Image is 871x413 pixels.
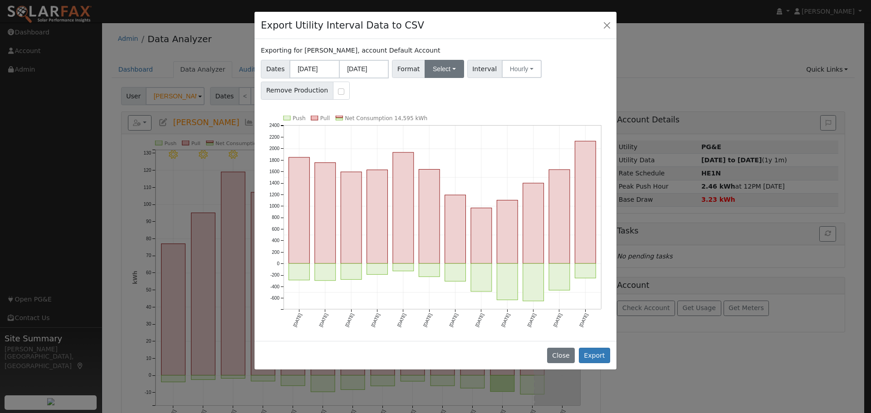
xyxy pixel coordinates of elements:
rect: onclick="" [523,263,544,301]
button: Hourly [502,60,542,78]
text: [DATE] [500,312,511,327]
text: [DATE] [370,312,381,327]
rect: onclick="" [523,183,544,263]
button: Select [425,60,464,78]
text: 0 [277,261,280,266]
text: [DATE] [318,312,329,327]
rect: onclick="" [315,263,336,281]
rect: onclick="" [367,170,388,263]
text: -200 [270,272,279,277]
rect: onclick="" [289,157,310,263]
text: 1200 [269,192,280,197]
text: 800 [272,215,279,220]
text: 1000 [269,204,280,209]
text: Net Consumption 14,595 kWh [345,115,427,121]
text: 2200 [269,135,280,140]
text: [DATE] [553,312,563,327]
text: 1600 [269,169,280,174]
text: -400 [270,284,279,289]
rect: onclick="" [419,169,440,263]
rect: onclick="" [419,263,440,277]
rect: onclick="" [471,263,492,292]
text: Pull [320,115,330,121]
text: [DATE] [396,312,407,327]
label: Exporting for [PERSON_NAME], account Default Account [261,46,440,55]
rect: onclick="" [445,263,466,281]
rect: onclick="" [549,170,570,263]
button: Export [579,348,610,363]
text: [DATE] [526,312,537,327]
rect: onclick="" [549,263,570,290]
span: Format [392,60,425,78]
text: 1400 [269,180,280,185]
rect: onclick="" [471,208,492,263]
text: 2000 [269,146,280,151]
h4: Export Utility Interval Data to CSV [261,18,424,33]
text: 400 [272,238,279,243]
text: Push [293,115,306,121]
rect: onclick="" [341,263,362,279]
span: Remove Production [261,82,333,100]
text: [DATE] [475,312,485,327]
rect: onclick="" [367,263,388,274]
text: -600 [270,296,279,301]
text: [DATE] [448,312,459,327]
rect: onclick="" [575,263,596,278]
text: [DATE] [292,312,303,327]
text: 200 [272,249,279,254]
rect: onclick="" [341,172,362,263]
text: 2400 [269,123,280,128]
rect: onclick="" [289,263,310,280]
rect: onclick="" [445,195,466,263]
text: 600 [272,227,279,232]
rect: onclick="" [393,263,414,271]
span: Dates [261,60,290,78]
rect: onclick="" [315,163,336,263]
button: Close [547,348,575,363]
rect: onclick="" [575,141,596,263]
rect: onclick="" [497,200,518,263]
text: [DATE] [578,312,589,327]
rect: onclick="" [393,152,414,263]
span: Interval [467,60,502,78]
text: [DATE] [422,312,433,327]
text: 1800 [269,157,280,162]
text: [DATE] [344,312,355,327]
rect: onclick="" [497,263,518,300]
button: Close [601,19,613,31]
